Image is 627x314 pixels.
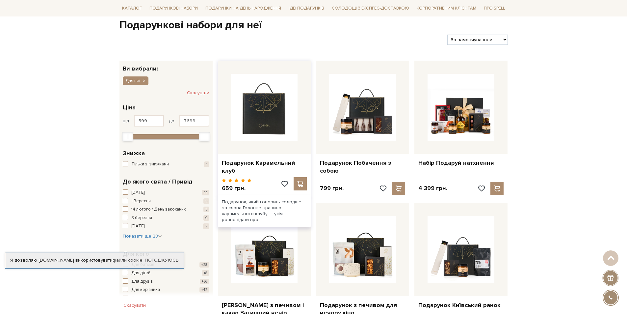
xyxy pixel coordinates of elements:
[418,185,447,192] p: 4 399 грн.
[123,189,209,196] button: [DATE] 14
[123,215,209,221] button: 8 березня 9
[202,270,209,276] span: +8
[320,159,405,175] a: Подарунок Побачення з собою
[418,301,504,309] a: Подарунок Київський ранок
[329,3,412,14] a: Солодощі з експрес-доставкою
[123,278,209,285] button: Для друзів +56
[131,189,144,196] span: [DATE]
[123,206,209,213] button: 14 лютого / День закоханих 5
[187,88,209,98] button: Скасувати
[123,249,149,258] span: Для кого
[169,118,174,124] span: до
[131,278,153,285] span: Для друзів
[203,3,284,14] a: Подарунки на День народження
[320,185,344,192] p: 799 грн.
[125,78,140,84] span: Для неї
[119,18,508,32] h1: Подарункові набори для неї
[203,223,209,229] span: 2
[123,177,193,186] span: До якого свята / Привід
[145,257,178,263] a: Погоджуюсь
[131,215,152,221] span: 8 березня
[5,257,184,263] div: Я дозволяю [DOMAIN_NAME] використовувати
[131,206,186,213] span: 14 лютого / День закоханих
[204,161,209,167] span: 1
[113,257,143,263] a: файли cookie
[123,103,136,112] span: Ціна
[218,195,311,227] div: Подарунок, який говорить солодше за слова Головне правило карамельного клубу — усім розповідати п...
[199,262,209,268] span: +28
[119,61,213,71] div: Ви вибрали:
[147,3,200,14] a: Подарункові набори
[199,287,209,293] span: +42
[222,185,252,192] p: 659 грн.
[199,132,210,141] div: Max
[203,198,209,204] span: 5
[203,215,209,221] span: 9
[481,3,508,14] a: Про Spell
[134,115,164,127] input: Ціна
[123,233,162,240] button: Показати ще 28
[123,161,209,168] button: Тільки зі знижками 1
[122,132,133,141] div: Min
[202,190,209,195] span: 14
[123,223,209,230] button: [DATE] 2
[286,3,327,14] a: Ідеї подарунків
[131,198,151,205] span: 1 Вересня
[200,279,209,284] span: +56
[119,300,150,311] button: Скасувати
[203,207,209,212] span: 5
[179,115,209,127] input: Ціна
[200,296,209,301] span: +40
[123,295,209,302] button: Для колег +40
[119,3,144,14] a: Каталог
[418,159,504,167] a: Набір Подаруй натхнення
[123,198,209,205] button: 1 Вересня 5
[231,74,298,141] img: Подарунок Карамельний клуб
[123,76,148,85] button: Для неї
[131,295,152,302] span: Для колег
[131,270,150,276] span: Для дітей
[222,159,307,175] a: Подарунок Карамельний клуб
[123,270,209,276] button: Для дітей +8
[123,118,129,124] span: від
[123,287,209,293] button: Для керівника +42
[414,3,479,14] a: Корпоративним клієнтам
[123,149,145,158] span: Знижка
[131,223,144,230] span: [DATE]
[131,161,169,168] span: Тільки зі знижками
[131,287,160,293] span: Для керівника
